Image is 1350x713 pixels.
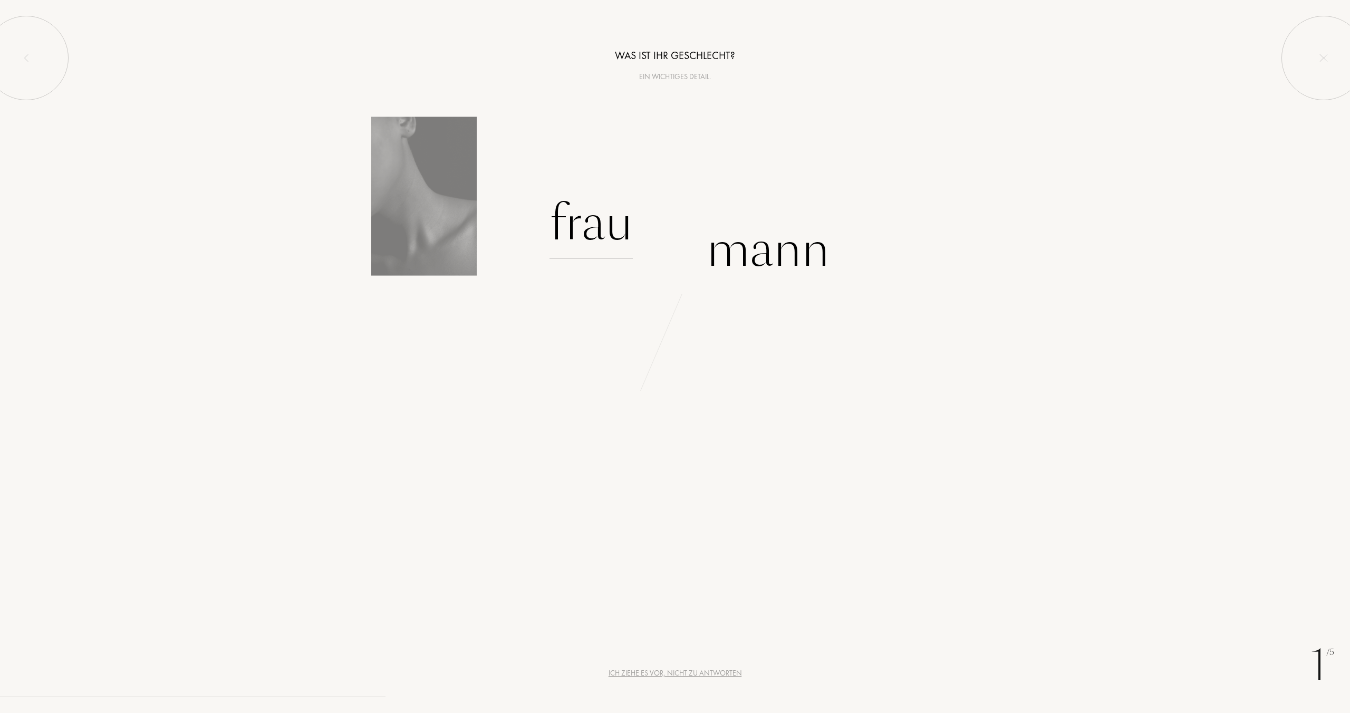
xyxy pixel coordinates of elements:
[1319,54,1328,62] img: quit_onboard.svg
[1310,634,1334,697] div: 1
[549,188,633,259] div: Frau
[22,54,31,62] img: left_onboard.svg
[609,668,742,679] div: Ich ziehe es vor, nicht zu antworten
[1326,647,1334,659] span: /5
[707,214,830,285] div: Mann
